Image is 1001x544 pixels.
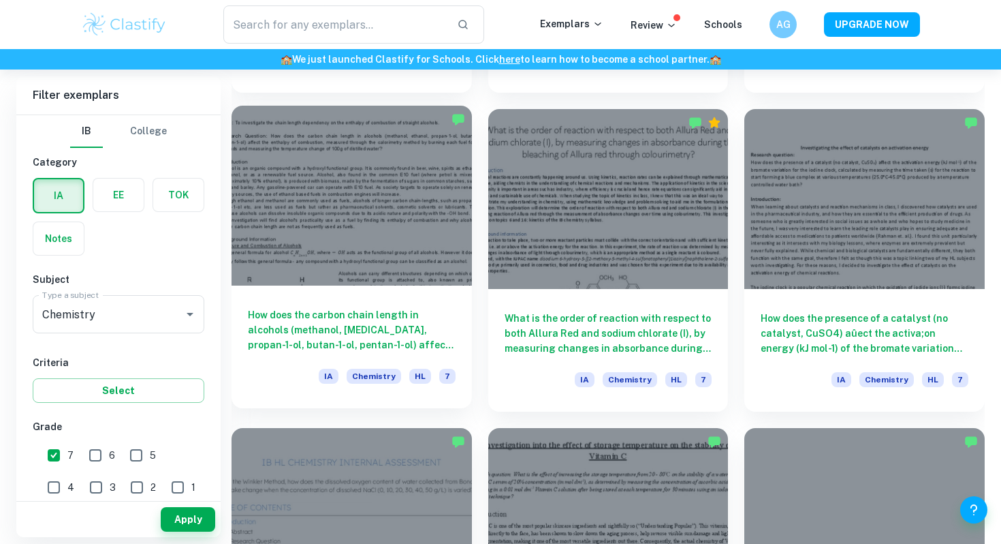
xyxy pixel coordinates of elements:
button: Open [180,305,200,324]
h6: We just launched Clastify for Schools. Click to learn how to become a school partner. [3,52,998,67]
button: TOK [153,179,204,211]
span: IA [575,372,594,387]
a: Schools [704,19,742,30]
span: 3 [110,480,116,495]
span: Chemistry [859,372,914,387]
span: 7 [439,369,456,384]
span: IA [831,372,851,387]
button: IA [34,179,83,212]
input: Search for any exemplars... [223,5,446,44]
a: How does the carbon chain length in alcohols (methanol, [MEDICAL_DATA], propan-1-ol, butan-1-ol, ... [232,109,472,412]
a: here [499,54,520,65]
h6: AG [776,17,791,32]
span: 4 [67,480,74,495]
span: 🏫 [281,54,292,65]
h6: What is the order of reaction with respect to both Allura Red and sodium chlorate (I), by measuri... [505,311,712,356]
a: How does the presence of a catalyst (no catalyst, CuSO4) aûect the activa;on energy (kJ mol-1) of... [744,109,985,412]
button: EE [93,179,144,211]
button: Select [33,378,204,403]
button: AG [769,11,797,38]
button: Apply [161,507,215,532]
span: 7 [67,448,74,463]
span: HL [922,372,944,387]
img: Marked [964,435,978,449]
span: 5 [150,448,156,463]
h6: How does the carbon chain length in alcohols (methanol, [MEDICAL_DATA], propan-1-ol, butan-1-ol, ... [248,307,456,352]
span: 7 [952,372,968,387]
button: Help and Feedback [960,496,987,524]
div: Filter type choice [70,115,167,148]
span: 🏫 [710,54,721,65]
h6: How does the presence of a catalyst (no catalyst, CuSO4) aûect the activa;on energy (kJ mol-1) of... [761,311,968,356]
img: Marked [688,116,702,130]
h6: Grade [33,419,204,434]
p: Review [631,18,677,33]
p: Exemplars [540,16,603,31]
span: Chemistry [603,372,657,387]
button: UPGRADE NOW [824,12,920,37]
button: College [130,115,167,148]
img: Marked [451,435,465,449]
span: 1 [191,480,195,495]
span: 6 [109,448,115,463]
a: What is the order of reaction with respect to both Allura Red and sodium chlorate (I), by measuri... [488,109,729,412]
img: Marked [964,116,978,130]
span: HL [409,369,431,384]
h6: Criteria [33,355,204,370]
button: Notes [33,222,84,255]
h6: Filter exemplars [16,76,221,115]
span: HL [665,372,687,387]
img: Marked [451,112,465,126]
h6: Subject [33,272,204,287]
img: Marked [708,435,721,449]
span: IA [319,369,338,384]
label: Type a subject [42,289,99,301]
h6: Category [33,155,204,170]
span: Chemistry [347,369,401,384]
div: Premium [708,116,721,130]
button: IB [70,115,103,148]
span: 2 [150,480,156,495]
span: 7 [695,372,712,387]
img: Clastify logo [81,11,168,38]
